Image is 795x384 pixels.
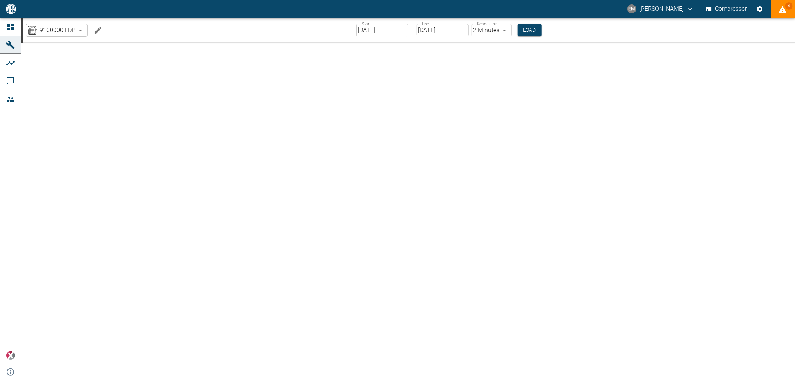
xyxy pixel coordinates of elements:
label: End [422,21,429,27]
button: Settings [753,2,767,16]
button: Load [518,24,542,36]
img: Xplore Logo [6,351,15,360]
a: 9100000 EDP [28,26,76,35]
p: – [411,26,414,34]
input: MM/DD/YYYY [417,24,469,36]
button: Compressor [704,2,749,16]
input: MM/DD/YYYY [356,24,408,36]
button: Edit machine [91,23,106,38]
img: logo [5,4,17,14]
div: EM [627,4,636,13]
button: eduardo.martins@hytron.com.br [626,2,695,16]
div: 2 Minutes [472,24,512,36]
label: Start [362,21,371,27]
span: 9100000 EDP [40,26,76,34]
span: 4 [785,2,793,10]
label: Resolution [477,21,498,27]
